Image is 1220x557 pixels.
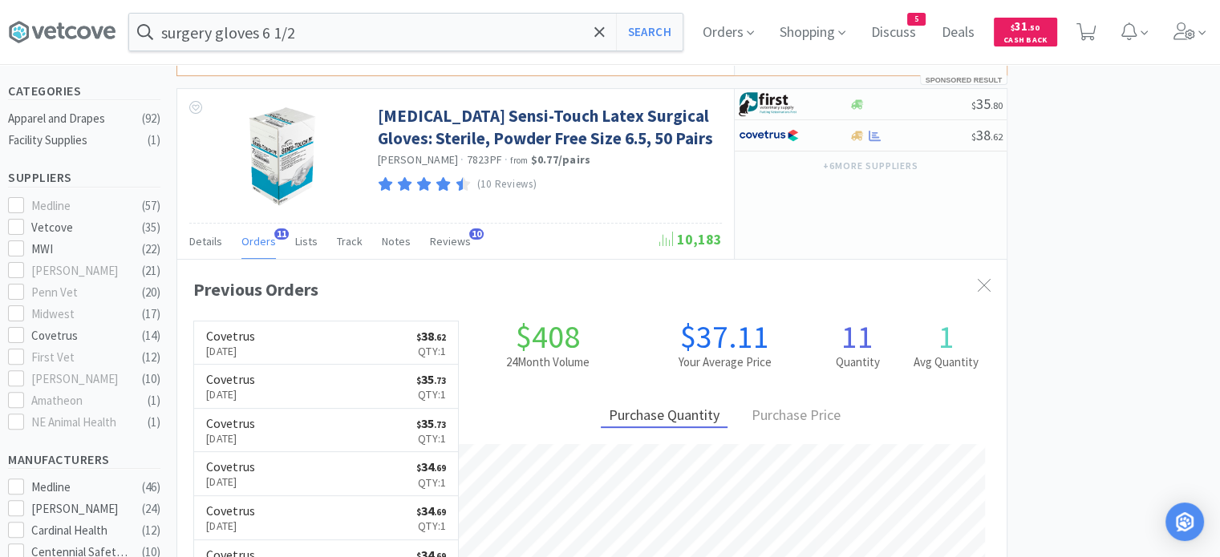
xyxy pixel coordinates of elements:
[416,375,421,386] span: $
[206,460,255,473] h6: Covetrus
[148,131,160,150] div: ( 1 )
[920,75,1007,85] div: Sponsored Result
[31,261,131,281] div: [PERSON_NAME]
[142,283,160,302] div: ( 20 )
[31,391,131,410] div: Amatheon
[295,234,318,248] span: Lists
[902,353,991,372] h2: Avg Quantity
[459,353,636,372] h2: 24 Month Volume
[8,450,160,469] h5: Manufacturers
[31,326,131,345] div: Covetrus
[129,14,683,50] input: Search by item, sku, manufacturer, ingredient, size...
[505,152,508,167] span: ·
[194,452,458,496] a: Covetrus[DATE]$34.69Qty:1
[477,176,537,193] p: (10 Reviews)
[416,385,446,403] p: Qty: 1
[434,375,446,386] span: . 73
[416,503,446,519] span: 34
[601,404,728,429] div: Purchase Quantity
[337,234,363,248] span: Track
[189,234,222,248] span: Details
[378,105,718,149] a: [MEDICAL_DATA] Sensi-Touch Latex Surgical Gloves: Sterile, Powder Free Size 6.5, 50 Pairs
[206,517,255,535] p: [DATE]
[31,218,131,237] div: Vetcove
[31,348,131,367] div: First Vet
[142,499,160,519] div: ( 24 )
[194,496,458,540] a: Covetrus[DATE]$34.69Qty:1
[206,329,255,342] h6: Covetrus
[229,105,334,209] img: aebf7068e0f941cdb5be0b9a4d55a78f_495235.png
[813,353,902,372] h2: Quantity
[142,218,160,237] div: ( 35 )
[31,499,131,519] div: [PERSON_NAME]
[469,228,484,240] span: 10
[416,458,446,474] span: 34
[902,321,991,353] h1: 1
[148,413,160,432] div: ( 1 )
[616,14,683,50] button: Search
[31,240,131,259] div: MWI
[31,196,131,216] div: Medline
[241,234,276,248] span: Orders
[31,478,131,497] div: Medline
[971,99,976,111] span: $
[142,261,160,281] div: ( 21 )
[991,99,1003,111] span: . 80
[206,373,255,385] h6: Covetrus
[865,26,922,40] a: Discuss5
[416,415,446,431] span: 35
[8,82,160,100] h5: Categories
[142,478,160,497] div: ( 46 )
[194,321,458,365] a: Covetrus[DATE]$38.62Qty:1
[416,462,421,474] span: $
[31,283,131,302] div: Penn Vet
[31,369,131,389] div: [PERSON_NAME]
[8,131,138,150] div: Facility Supplies
[194,409,458,453] a: Covetrus[DATE]$35.73Qty:1
[531,152,591,167] strong: $0.77 / pairs
[31,305,131,324] div: Midwest
[142,521,160,540] div: ( 12 )
[142,196,160,216] div: ( 57 )
[416,371,446,387] span: 35
[994,10,1057,54] a: $31.50Cash Back
[194,365,458,409] a: Covetrus[DATE]$35.73Qty:1
[206,385,255,403] p: [DATE]
[8,168,160,187] h5: Suppliers
[430,234,471,248] span: Reviews
[510,155,528,166] span: from
[206,504,255,517] h6: Covetrus
[434,507,446,518] span: . 69
[460,152,464,167] span: ·
[148,391,160,410] div: ( 1 )
[142,348,160,367] div: ( 12 )
[378,152,458,167] a: [PERSON_NAME]
[142,240,160,259] div: ( 22 )
[382,234,411,248] span: Notes
[416,474,446,491] p: Qty: 1
[142,369,160,389] div: ( 10 )
[416,332,421,343] span: $
[416,419,421,430] span: $
[739,123,799,147] img: 77fca1acd8b6420a9015268ca798ef17_1.png
[416,507,421,518] span: $
[434,332,446,343] span: . 62
[813,321,902,353] h1: 11
[744,404,849,429] div: Purchase Price
[459,321,636,353] h1: $408
[636,353,813,372] h2: Your Average Price
[1165,503,1204,541] div: Open Intercom Messenger
[31,521,131,540] div: Cardinal Health
[991,131,1003,143] span: . 62
[31,413,131,432] div: NE Animal Health
[1011,18,1040,34] span: 31
[971,126,1003,144] span: 38
[274,228,289,240] span: 11
[659,230,722,248] span: 10,183
[416,328,446,344] span: 38
[815,155,926,177] button: +6more suppliers
[142,326,160,345] div: ( 14 )
[1003,36,1048,46] span: Cash Back
[935,26,981,40] a: Deals
[416,517,446,535] p: Qty: 1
